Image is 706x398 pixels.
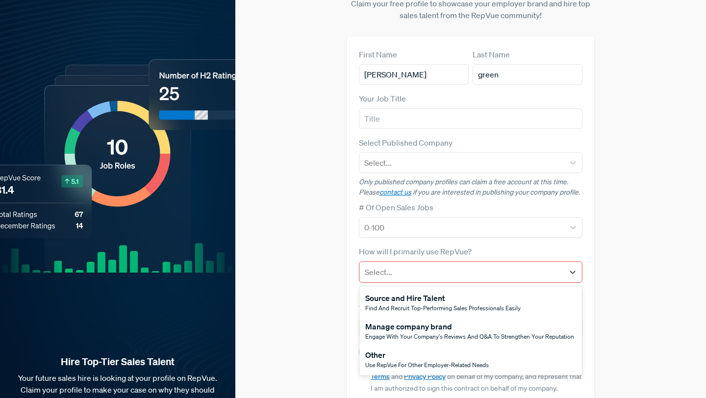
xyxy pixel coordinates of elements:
[359,93,406,104] label: Your Job Title
[371,372,390,381] a: Terms
[16,355,220,368] strong: Hire Top-Tier Sales Talent
[365,349,489,361] div: Other
[359,177,582,198] p: Only published company profiles can claim a free account at this time. Please if you are interest...
[365,361,489,369] span: Use RepVue for other employer-related needs
[365,304,521,312] span: Find and recruit top-performing sales professionals easily
[359,318,582,339] input: Email
[359,201,433,213] label: # Of Open Sales Jobs
[359,285,541,294] span: Please make a selection from the How will I primarily use RepVue?
[359,108,582,129] input: Title
[359,137,453,149] label: Select Published Company
[365,321,574,332] div: Manage company brand
[359,246,472,257] label: How will I primarily use RepVue?
[473,64,582,85] input: Last Name
[379,188,411,197] a: contact us
[473,49,510,60] label: Last Name
[359,64,469,85] input: First Name
[359,302,399,314] label: Work Email
[365,332,574,341] span: Engage with your company's reviews and Q&A to strengthen your reputation
[365,292,521,304] div: Source and Hire Talent
[359,49,397,60] label: First Name
[404,372,446,381] a: Privacy Policy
